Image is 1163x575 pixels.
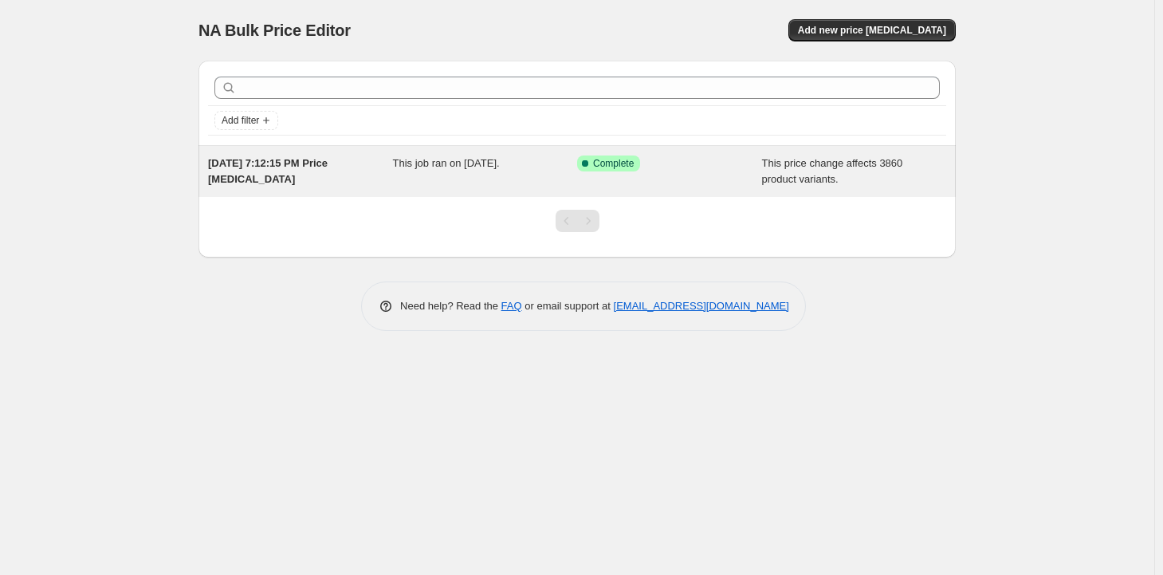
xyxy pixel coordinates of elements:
span: Add filter [222,114,259,127]
a: FAQ [501,300,522,312]
span: [DATE] 7:12:15 PM Price [MEDICAL_DATA] [208,157,328,185]
span: Add new price [MEDICAL_DATA] [798,24,946,37]
span: Complete [593,157,634,170]
nav: Pagination [556,210,599,232]
button: Add filter [214,111,278,130]
span: This price change affects 3860 product variants. [762,157,903,185]
span: NA Bulk Price Editor [198,22,351,39]
span: Need help? Read the [400,300,501,312]
button: Add new price [MEDICAL_DATA] [788,19,956,41]
a: [EMAIL_ADDRESS][DOMAIN_NAME] [614,300,789,312]
span: or email support at [522,300,614,312]
span: This job ran on [DATE]. [393,157,500,169]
